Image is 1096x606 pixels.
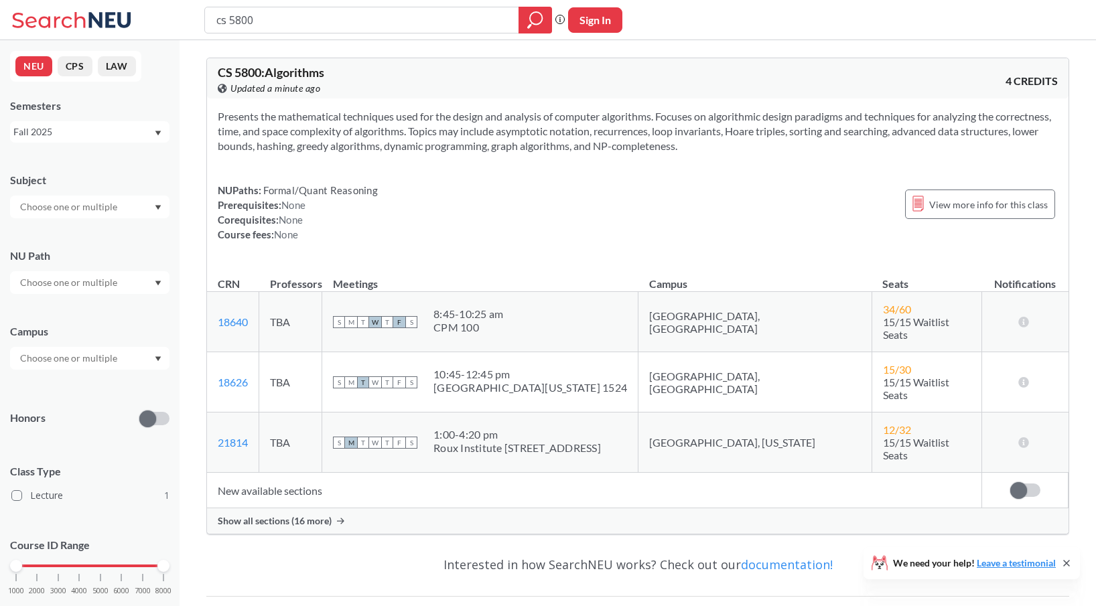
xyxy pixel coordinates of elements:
[433,381,627,394] div: [GEOGRAPHIC_DATA][US_STATE] 1524
[98,56,136,76] button: LAW
[10,464,169,479] span: Class Type
[206,545,1069,584] div: Interested in how SearchNEU works? Check out our
[10,248,169,263] div: NU Path
[218,109,1058,153] section: Presents the mathematical techniques used for the design and analysis of computer algorithms. Foc...
[405,376,417,388] span: S
[10,538,169,553] p: Course ID Range
[215,9,509,31] input: Class, professor, course number, "phrase"
[164,488,169,503] span: 1
[345,376,357,388] span: M
[13,275,126,291] input: Choose one or multiple
[883,303,911,315] span: 34 / 60
[977,557,1056,569] a: Leave a testimonial
[50,587,66,595] span: 3000
[333,437,345,449] span: S
[638,263,872,292] th: Campus
[433,368,627,381] div: 10:45 - 12:45 pm
[393,376,405,388] span: F
[741,556,833,573] a: documentation!
[519,7,552,33] div: magnifying glass
[883,376,949,401] span: 15/15 Waitlist Seats
[218,277,240,291] div: CRN
[333,316,345,328] span: S
[357,376,369,388] span: T
[405,437,417,449] span: S
[58,56,92,76] button: CPS
[113,587,129,595] span: 6000
[357,437,369,449] span: T
[405,316,417,328] span: S
[92,587,109,595] span: 5000
[883,363,911,376] span: 15 / 30
[369,316,381,328] span: W
[230,81,320,96] span: Updated a minute ago
[638,412,872,473] td: [GEOGRAPHIC_DATA], [US_STATE]
[207,473,982,508] td: New available sections
[433,321,503,334] div: CPM 100
[259,292,322,352] td: TBA
[155,205,161,210] svg: Dropdown arrow
[568,7,622,33] button: Sign In
[259,352,322,412] td: TBA
[218,183,378,242] div: NUPaths: Prerequisites: Corequisites: Course fees:
[527,11,543,29] svg: magnifying glass
[13,199,126,215] input: Choose one or multiple
[13,350,126,366] input: Choose one or multiple
[10,196,169,218] div: Dropdown arrow
[10,271,169,294] div: Dropdown arrow
[883,423,911,436] span: 12 / 32
[369,376,381,388] span: W
[10,121,169,143] div: Fall 2025Dropdown arrow
[10,347,169,370] div: Dropdown arrow
[218,376,248,388] a: 18626
[218,515,332,527] span: Show all sections (16 more)
[207,508,1069,534] div: Show all sections (16 more)
[345,316,357,328] span: M
[10,98,169,113] div: Semesters
[281,199,305,211] span: None
[381,376,393,388] span: T
[11,487,169,504] label: Lecture
[393,437,405,449] span: F
[345,437,357,449] span: M
[393,316,405,328] span: F
[381,437,393,449] span: T
[218,315,248,328] a: 18640
[381,316,393,328] span: T
[13,125,153,139] div: Fall 2025
[638,352,872,412] td: [GEOGRAPHIC_DATA], [GEOGRAPHIC_DATA]
[333,376,345,388] span: S
[433,307,503,321] div: 8:45 - 10:25 am
[261,184,378,196] span: Formal/Quant Reasoning
[155,281,161,286] svg: Dropdown arrow
[982,263,1069,292] th: Notifications
[218,436,248,449] a: 21814
[155,131,161,136] svg: Dropdown arrow
[433,428,601,441] div: 1:00 - 4:20 pm
[15,56,52,76] button: NEU
[369,437,381,449] span: W
[135,587,151,595] span: 7000
[10,410,46,426] p: Honors
[433,441,601,455] div: Roux Institute [STREET_ADDRESS]
[155,587,172,595] span: 8000
[357,316,369,328] span: T
[872,263,982,292] th: Seats
[893,558,1056,568] span: We need your help!
[155,356,161,362] svg: Dropdown arrow
[883,436,949,461] span: 15/15 Waitlist Seats
[929,196,1048,213] span: View more info for this class
[10,173,169,187] div: Subject
[322,263,638,292] th: Meetings
[259,412,322,473] td: TBA
[279,214,303,226] span: None
[218,65,324,80] span: CS 5800 : Algorithms
[883,315,949,341] span: 15/15 Waitlist Seats
[274,228,298,240] span: None
[10,324,169,339] div: Campus
[638,292,872,352] td: [GEOGRAPHIC_DATA], [GEOGRAPHIC_DATA]
[1006,74,1058,88] span: 4 CREDITS
[29,587,45,595] span: 2000
[8,587,24,595] span: 1000
[259,263,322,292] th: Professors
